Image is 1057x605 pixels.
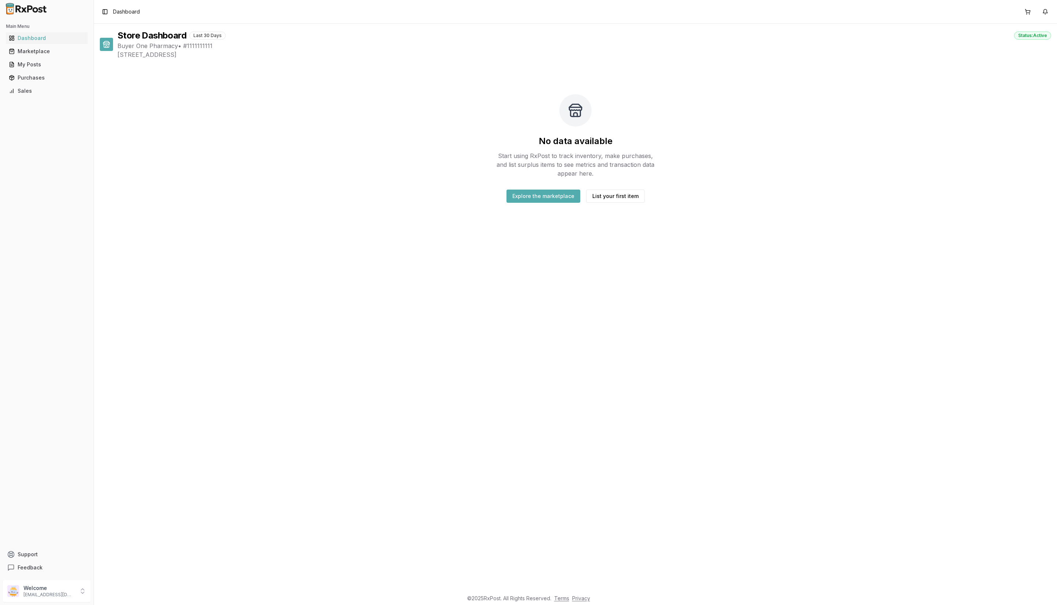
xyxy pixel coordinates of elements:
a: Dashboard [6,32,88,45]
div: Marketplace [9,48,85,55]
span: Feedback [18,564,43,571]
div: Dashboard [9,34,85,42]
div: My Posts [9,61,85,68]
button: Feedback [3,561,91,574]
a: Terms [554,595,569,601]
nav: breadcrumb [113,8,140,15]
a: Sales [6,84,88,98]
img: User avatar [7,585,19,597]
img: RxPost Logo [3,3,50,15]
button: Dashboard [3,32,91,44]
div: Last 30 Days [189,32,226,40]
p: [EMAIL_ADDRESS][DOMAIN_NAME] [23,592,75,598]
h2: No data available [539,135,613,147]
a: Purchases [6,71,88,84]
div: Status: Active [1014,32,1051,40]
a: Privacy [572,595,590,601]
button: Purchases [3,72,91,84]
span: Dashboard [113,8,140,15]
span: [STREET_ADDRESS] [117,50,1051,59]
p: Welcome [23,584,75,592]
button: List your first item [586,190,645,203]
button: Support [3,548,91,561]
button: Marketplace [3,45,91,57]
a: My Posts [6,58,88,71]
div: Purchases [9,74,85,81]
span: Buyer One Pharmacy • # 1111111111 [117,41,1051,50]
button: My Posts [3,59,91,70]
a: Marketplace [6,45,88,58]
button: Sales [3,85,91,97]
div: Sales [9,87,85,95]
h1: Store Dashboard [117,30,186,41]
button: Explore the marketplace [506,190,580,203]
h2: Main Menu [6,23,88,29]
p: Start using RxPost to track inventory, make purchases, and list surplus items to see metrics and ... [493,151,658,178]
